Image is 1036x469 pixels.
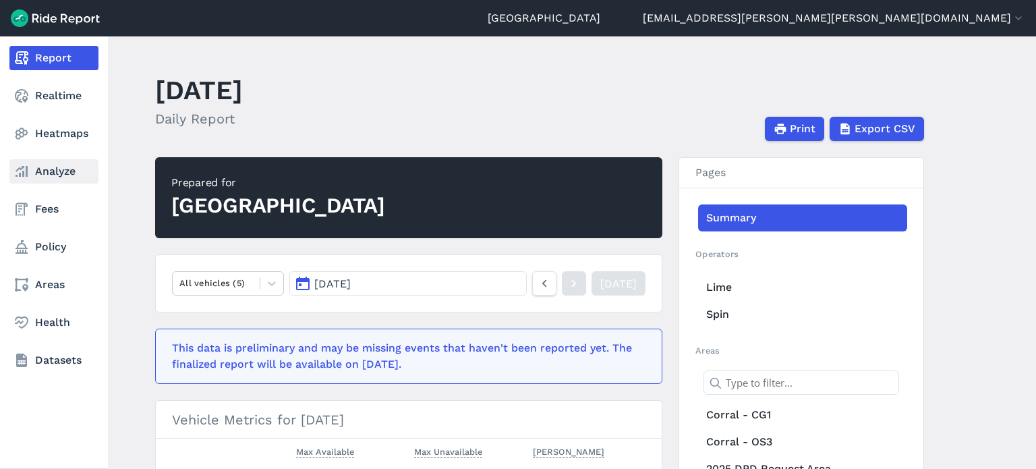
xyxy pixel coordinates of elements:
span: Max Available [296,444,354,458]
a: Corral - OS3 [698,429,907,456]
a: Lime [698,274,907,301]
a: Spin [698,301,907,328]
img: Ride Report [11,9,100,27]
span: [PERSON_NAME] [533,444,604,458]
a: Datasets [9,348,98,373]
h2: Areas [695,344,907,357]
input: Type to filter... [703,370,899,395]
span: [DATE] [314,277,351,290]
a: Realtime [9,84,98,108]
div: [GEOGRAPHIC_DATA] [171,191,385,221]
a: Fees [9,197,98,221]
a: Policy [9,235,98,259]
button: [PERSON_NAME] [533,444,604,460]
a: Health [9,310,98,335]
a: Areas [9,273,98,297]
span: Max Unavailable [414,444,482,458]
a: Corral - CG1 [698,402,907,429]
a: [DATE] [592,271,645,296]
button: [DATE] [289,271,527,296]
span: Export CSV [855,121,915,137]
h3: Pages [679,158,923,188]
h2: Daily Report [155,109,243,129]
a: Summary [698,204,907,231]
a: Analyze [9,159,98,184]
div: This data is preliminary and may be missing events that haven't been reported yet. The finalized ... [172,340,637,373]
h3: Vehicle Metrics for [DATE] [156,401,662,439]
button: Export CSV [830,117,924,141]
button: Max Available [296,444,354,460]
button: Print [765,117,824,141]
a: Heatmaps [9,121,98,146]
span: Print [790,121,815,137]
a: Report [9,46,98,70]
h2: Operators [695,248,907,260]
div: Prepared for [171,175,385,191]
button: Max Unavailable [414,444,482,460]
a: [GEOGRAPHIC_DATA] [488,10,600,26]
h1: [DATE] [155,72,243,109]
button: [EMAIL_ADDRESS][PERSON_NAME][PERSON_NAME][DOMAIN_NAME] [643,10,1025,26]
